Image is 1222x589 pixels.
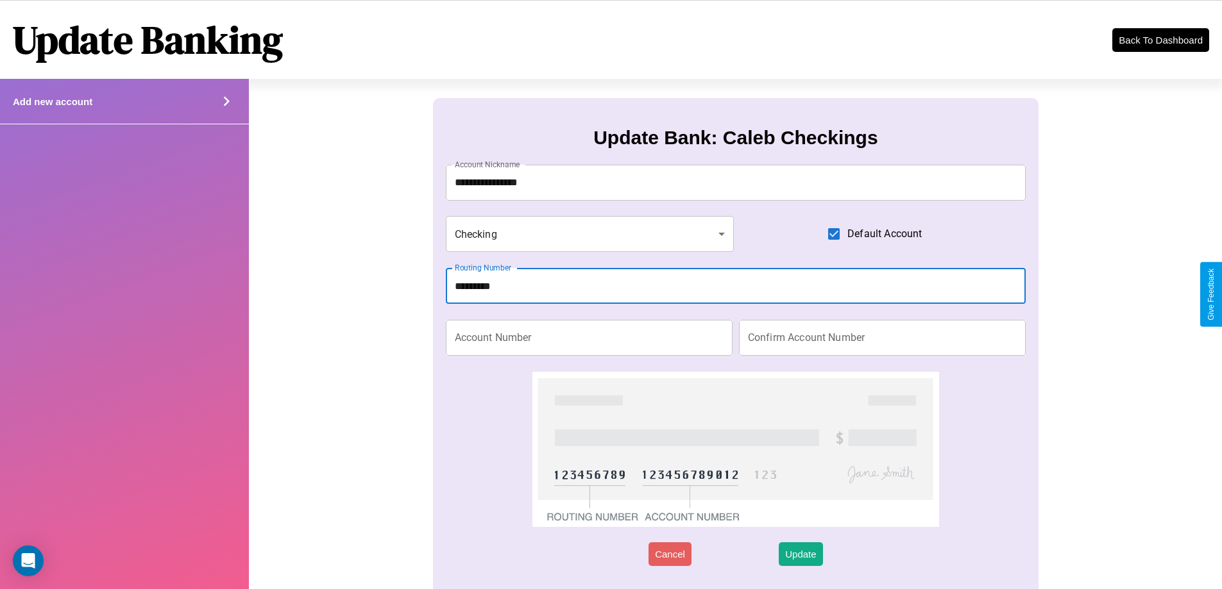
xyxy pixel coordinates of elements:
label: Account Nickname [455,159,520,170]
div: Open Intercom Messenger [13,545,44,576]
button: Cancel [649,542,692,566]
h4: Add new account [13,96,92,107]
div: Checking [446,216,734,252]
div: Give Feedback [1207,269,1216,320]
button: Back To Dashboard [1112,28,1209,52]
h1: Update Banking [13,13,283,66]
h3: Update Bank: Caleb Checkings [593,127,878,149]
span: Default Account [847,226,922,242]
label: Routing Number [455,262,511,273]
button: Update [779,542,822,566]
img: check [532,372,938,527]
